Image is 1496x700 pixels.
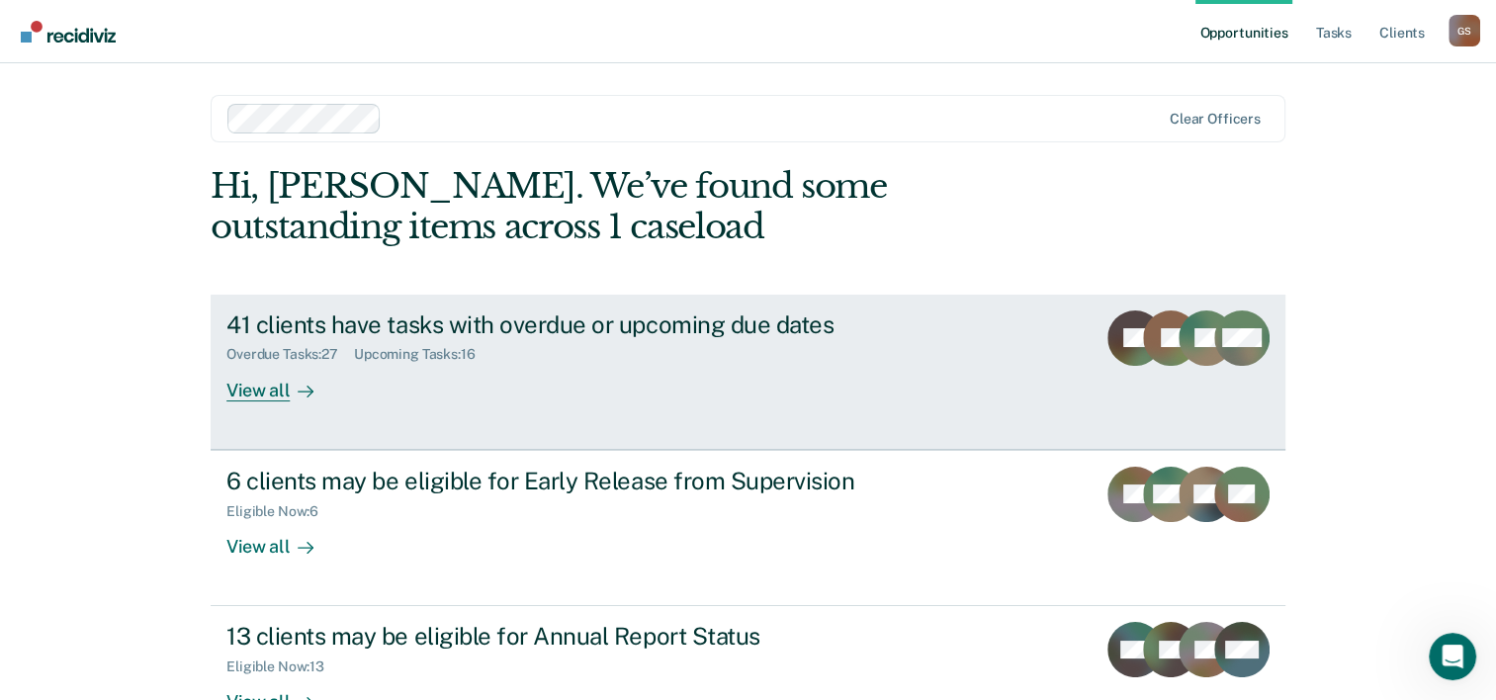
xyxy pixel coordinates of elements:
div: G S [1449,15,1480,46]
div: Hi, [PERSON_NAME]. We’ve found some outstanding items across 1 caseload [211,166,1070,247]
div: View all [226,363,337,401]
div: Upcoming Tasks : 16 [354,346,491,363]
div: 6 clients may be eligible for Early Release from Supervision [226,467,921,495]
img: Recidiviz [21,21,116,43]
button: Profile dropdown button [1449,15,1480,46]
div: Overdue Tasks : 27 [226,346,354,363]
iframe: Intercom live chat [1429,633,1476,680]
a: 41 clients have tasks with overdue or upcoming due datesOverdue Tasks:27Upcoming Tasks:16View all [211,295,1285,450]
div: 41 clients have tasks with overdue or upcoming due dates [226,310,921,339]
div: Eligible Now : 13 [226,658,340,675]
div: Eligible Now : 6 [226,503,334,520]
a: 6 clients may be eligible for Early Release from SupervisionEligible Now:6View all [211,450,1285,606]
div: View all [226,519,337,558]
div: 13 clients may be eligible for Annual Report Status [226,622,921,651]
div: Clear officers [1170,111,1261,128]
